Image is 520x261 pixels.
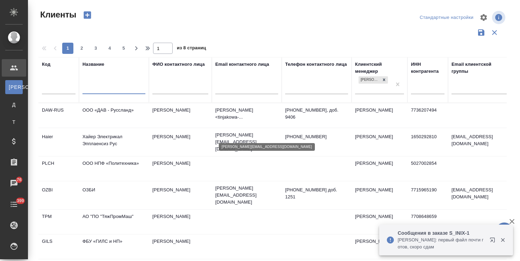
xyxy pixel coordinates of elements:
[38,130,79,154] td: Haier
[38,210,79,234] td: TPM
[79,103,149,128] td: ООО «ДАВ - Руссланд»
[76,45,87,52] span: 2
[13,176,26,183] span: 76
[82,61,104,68] div: Название
[118,43,129,54] button: 5
[407,210,448,234] td: 7708648659
[398,237,485,251] p: [PERSON_NAME]: первый файл почти готов, скоро сдам
[352,183,407,207] td: [PERSON_NAME]
[149,156,212,181] td: [PERSON_NAME]
[5,98,23,112] a: Д
[285,186,348,200] p: [PHONE_NUMBER] доб. 1251
[407,130,448,154] td: 1650292810
[79,130,149,154] td: Хайер Электрикал Эпплаенсиз Рус
[90,43,101,54] button: 3
[9,101,19,108] span: Д
[2,196,26,213] a: 399
[418,12,475,23] div: split button
[452,61,507,75] div: Email клиентской группы
[42,61,50,68] div: Код
[352,210,407,234] td: [PERSON_NAME]
[38,234,79,259] td: GILS
[118,45,129,52] span: 5
[38,9,76,20] span: Клиенты
[285,107,348,121] p: [PHONE_NUMBER], доб. 9406
[496,237,510,243] button: Закрыть
[358,76,389,84] div: Усманова Ольга
[149,210,212,234] td: [PERSON_NAME]
[104,45,115,52] span: 4
[475,9,492,26] span: Настроить таблицу
[215,132,278,153] p: [PERSON_NAME][EMAIL_ADDRESS][DOMAIN_NAME]
[488,26,501,39] button: Сбросить фильтры
[104,43,115,54] button: 4
[215,185,278,206] p: [PERSON_NAME][EMAIL_ADDRESS][DOMAIN_NAME]
[407,183,448,207] td: 7715965190
[38,183,79,207] td: OZBI
[149,183,212,207] td: [PERSON_NAME]
[149,130,212,154] td: [PERSON_NAME]
[177,44,206,54] span: из 8 страниц
[355,61,404,75] div: Клиентский менеджер
[79,156,149,181] td: ООО НПФ «Политехника»
[149,234,212,259] td: [PERSON_NAME]
[492,11,507,24] span: Посмотреть информацию
[407,103,448,128] td: 7736207494
[496,223,513,240] button: 🙏
[398,230,485,237] p: Сообщения в заказе S_INIX-1
[79,9,96,21] button: Создать
[9,119,19,126] span: Т
[90,45,101,52] span: 3
[407,156,448,181] td: 5027002854
[485,233,502,250] button: Открыть в новой вкладке
[152,61,205,68] div: ФИО контактного лица
[76,43,87,54] button: 2
[38,103,79,128] td: DAW-RUS
[79,234,149,259] td: ФБУ «ГИЛС и НП»
[352,103,407,128] td: [PERSON_NAME]
[475,26,488,39] button: Сохранить фильтры
[79,183,149,207] td: ОЗБИ
[411,61,445,75] div: ИНН контрагента
[285,133,348,140] p: [PHONE_NUMBER]
[5,115,23,129] a: Т
[359,76,380,84] div: [PERSON_NAME]
[5,80,23,94] a: [PERSON_NAME]
[448,130,511,154] td: [EMAIL_ADDRESS][DOMAIN_NAME]
[448,183,511,207] td: [EMAIL_ADDRESS][DOMAIN_NAME]
[215,107,278,121] p: [PERSON_NAME] <tinjakowa-...
[215,61,269,68] div: Email контактного лица
[352,234,407,259] td: [PERSON_NAME]
[9,84,19,91] span: [PERSON_NAME]
[2,175,26,192] a: 76
[352,130,407,154] td: [PERSON_NAME]
[149,103,212,128] td: [PERSON_NAME]
[285,61,347,68] div: Телефон контактного лица
[79,210,149,234] td: АО "ПО "ТяжПромМаш"
[13,197,28,204] span: 399
[38,156,79,181] td: PLCH
[352,156,407,181] td: [PERSON_NAME]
